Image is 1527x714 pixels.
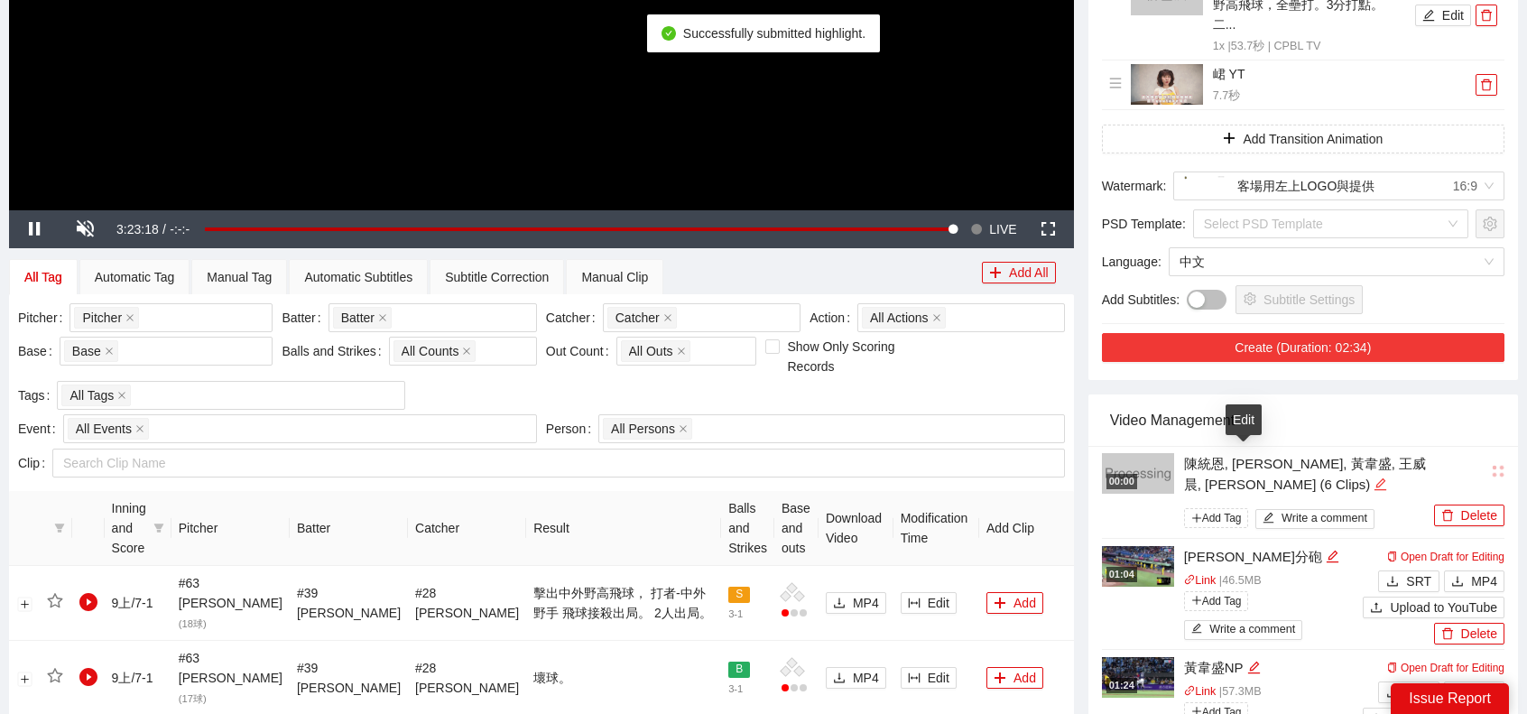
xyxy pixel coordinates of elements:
button: settingSubtitle Settings [1235,285,1363,314]
button: Pause [9,210,60,248]
div: 01:24 [1106,678,1137,693]
p: | 46.5 MB [1184,572,1364,590]
a: linkLink [1184,574,1217,587]
button: deleteDelete [1434,505,1504,526]
span: check-circle [662,26,676,41]
button: downloadMP4 [826,592,886,614]
button: editWrite a comment [1184,620,1303,640]
span: close [677,347,686,356]
span: delete [1476,9,1496,22]
span: # 63 [PERSON_NAME] [179,651,282,705]
span: ( 17 球) [179,693,207,704]
span: close [932,313,941,322]
button: Expand row [17,597,32,611]
span: Inning and Score [112,498,146,558]
span: All Persons [611,419,675,439]
button: uploadUpload to YouTube [1363,597,1504,618]
th: Base and outs [774,491,819,566]
th: Download Video [819,491,893,566]
button: Unmute [60,210,110,248]
span: # 39 [PERSON_NAME] [297,661,401,695]
span: filter [54,523,65,533]
span: filter [150,495,168,561]
img: 320x180.png [1102,453,1174,494]
div: Automatic Subtitles [304,267,412,287]
a: Open Draft for Editing [1387,662,1504,674]
div: 16:9 [1453,172,1477,199]
span: delete [1476,79,1496,91]
td: 擊出中外野高飛球， 打者-中外野手 飛球接殺出局。 2人出局。 [526,566,721,641]
button: Fullscreen [1023,210,1074,248]
span: MP4 [1471,682,1497,702]
div: Subtitle Correction [445,267,549,287]
span: -:-:- [170,222,190,236]
span: 9 上 / 7 - 1 [112,671,153,685]
th: Result [526,491,721,566]
span: close [135,424,144,433]
button: plusAdd Transition Animation [1102,125,1504,153]
span: Show Only Scoring Records [780,337,932,376]
span: 中文 [1180,248,1494,275]
label: Event [18,414,63,443]
div: 黃韋盛NP [1184,657,1364,679]
span: column-width [908,672,921,686]
div: Edit [1247,657,1261,679]
div: [PERSON_NAME]分砲 [1184,546,1364,568]
span: # 28 [PERSON_NAME] [415,586,519,620]
label: Clip [18,449,52,478]
img: thumbnail.png [1131,64,1203,105]
span: edit [1374,478,1387,491]
span: # 63 [PERSON_NAME] [179,576,282,630]
span: Edit [928,593,949,613]
span: plus [1223,132,1235,146]
div: Edit [1226,404,1262,435]
label: Balls and Strikes [282,337,388,366]
span: Add Tag [1184,508,1249,528]
span: Language : [1102,252,1161,272]
button: downloadSRT [1378,682,1439,703]
span: play-circle [79,668,97,686]
span: 3 - 1 [728,683,743,694]
span: download [833,597,846,611]
span: / [162,222,166,236]
span: MP4 [1471,571,1497,591]
div: Progress Bar [205,227,955,231]
th: Batter [290,491,408,566]
button: setting [1476,209,1504,238]
span: Watermark : [1102,176,1167,196]
span: Successfully submitted highlight. [683,26,865,41]
span: All Counts [393,340,477,362]
a: Open Draft for Editing [1387,551,1504,563]
button: editEdit [1415,5,1471,26]
span: MP4 [853,668,879,688]
label: Tags [18,381,57,410]
span: link [1184,685,1196,697]
span: SRT [1406,682,1431,702]
button: Create (Duration: 02:34) [1102,333,1504,362]
div: Automatic Tag [95,267,174,287]
span: # 39 [PERSON_NAME] [297,586,401,620]
button: Expand row [17,672,32,686]
img: 602e5c75-7ccf-41ef-929f-415c4ec33a84.jpg [1102,657,1174,698]
span: 9 上 / 7 - 1 [112,596,153,610]
span: All Counts [402,341,459,361]
button: column-widthEdit [901,667,957,689]
button: deleteDelete [1434,623,1504,644]
label: Out Count [546,337,616,366]
label: Base [18,337,60,366]
span: plus [994,597,1006,611]
span: download [1451,575,1464,589]
span: MP4 [853,593,879,613]
span: Add Tag [1184,591,1249,611]
div: Edit [1374,474,1387,496]
a: linkLink [1184,685,1217,698]
img: %E5%AE%A2%E5%A0%B4%E7%94%A8%E5%B7%A6%E4%B8%8ALOGO%E8%88%87%E6%8F%90%E4%BE%9B.png [1184,176,1224,199]
span: column-width [908,597,921,611]
p: | 57.3 MB [1184,683,1364,701]
span: All Outs [629,341,673,361]
span: ( 18 球) [179,618,207,629]
span: delete [1441,509,1454,524]
span: edit [1422,9,1435,23]
label: Batter [282,303,328,332]
span: star [47,668,63,684]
